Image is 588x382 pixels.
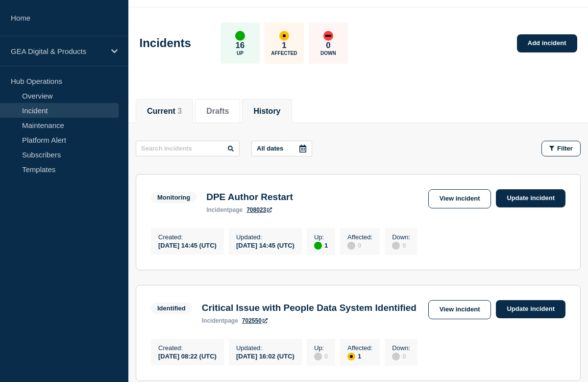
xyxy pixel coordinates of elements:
[279,31,289,41] div: affected
[206,206,243,213] p: page
[236,241,294,249] div: [DATE] 14:45 (UTC)
[428,189,491,208] a: View incident
[282,41,286,51] p: 1
[206,192,293,203] h3: DPE Author Restart
[271,51,297,56] p: Affected
[314,353,322,360] div: disabled
[557,145,573,152] span: Filter
[314,242,322,250] div: up
[496,189,565,207] a: Update incident
[251,141,312,156] button: All dates
[158,241,217,249] div: [DATE] 14:45 (UTC)
[517,34,577,52] a: Add incident
[253,107,280,116] button: History
[392,344,410,352] p: Down :
[151,192,196,203] span: Monitoring
[11,47,105,55] p: GEA Digital & Products
[136,141,240,156] input: Search incidents
[237,51,244,56] p: Up
[158,352,217,360] div: [DATE] 08:22 (UTC)
[392,352,410,360] div: 0
[314,344,328,352] p: Up :
[147,107,182,116] button: Current 3
[177,107,182,115] span: 3
[158,233,217,241] p: Created :
[392,242,400,250] div: disabled
[206,206,229,213] span: incident
[202,303,416,313] h3: Critical Issue with People Data System Identified
[202,317,224,324] span: incident
[140,36,191,50] h1: Incidents
[347,353,355,360] div: affected
[235,41,245,51] p: 16
[236,344,294,352] p: Updated :
[242,317,268,324] a: 702550
[257,145,283,152] p: All dates
[392,353,400,360] div: disabled
[236,352,294,360] div: [DATE] 16:02 (UTC)
[314,241,328,250] div: 1
[323,31,333,41] div: down
[158,344,217,352] p: Created :
[347,241,372,250] div: 0
[314,352,328,360] div: 0
[206,107,229,116] button: Drafts
[320,51,336,56] p: Down
[326,41,330,51] p: 0
[235,31,245,41] div: up
[347,344,372,352] p: Affected :
[392,241,410,250] div: 0
[314,233,328,241] p: Up :
[236,233,294,241] p: Updated :
[202,317,238,324] p: page
[347,233,372,241] p: Affected :
[541,141,581,156] button: Filter
[246,206,272,213] a: 708023
[428,300,491,319] a: View incident
[392,233,410,241] p: Down :
[496,300,565,318] a: Update incident
[347,242,355,250] div: disabled
[151,303,192,314] span: Identified
[347,352,372,360] div: 1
